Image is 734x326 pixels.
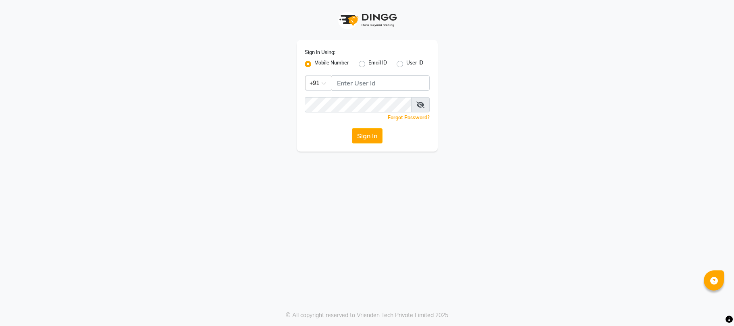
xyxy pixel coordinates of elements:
[305,49,335,56] label: Sign In Using:
[406,59,423,69] label: User ID
[335,8,399,32] img: logo1.svg
[368,59,387,69] label: Email ID
[700,294,726,318] iframe: chat widget
[388,114,430,120] a: Forgot Password?
[314,59,349,69] label: Mobile Number
[352,128,383,143] button: Sign In
[305,97,412,112] input: Username
[332,75,430,91] input: Username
